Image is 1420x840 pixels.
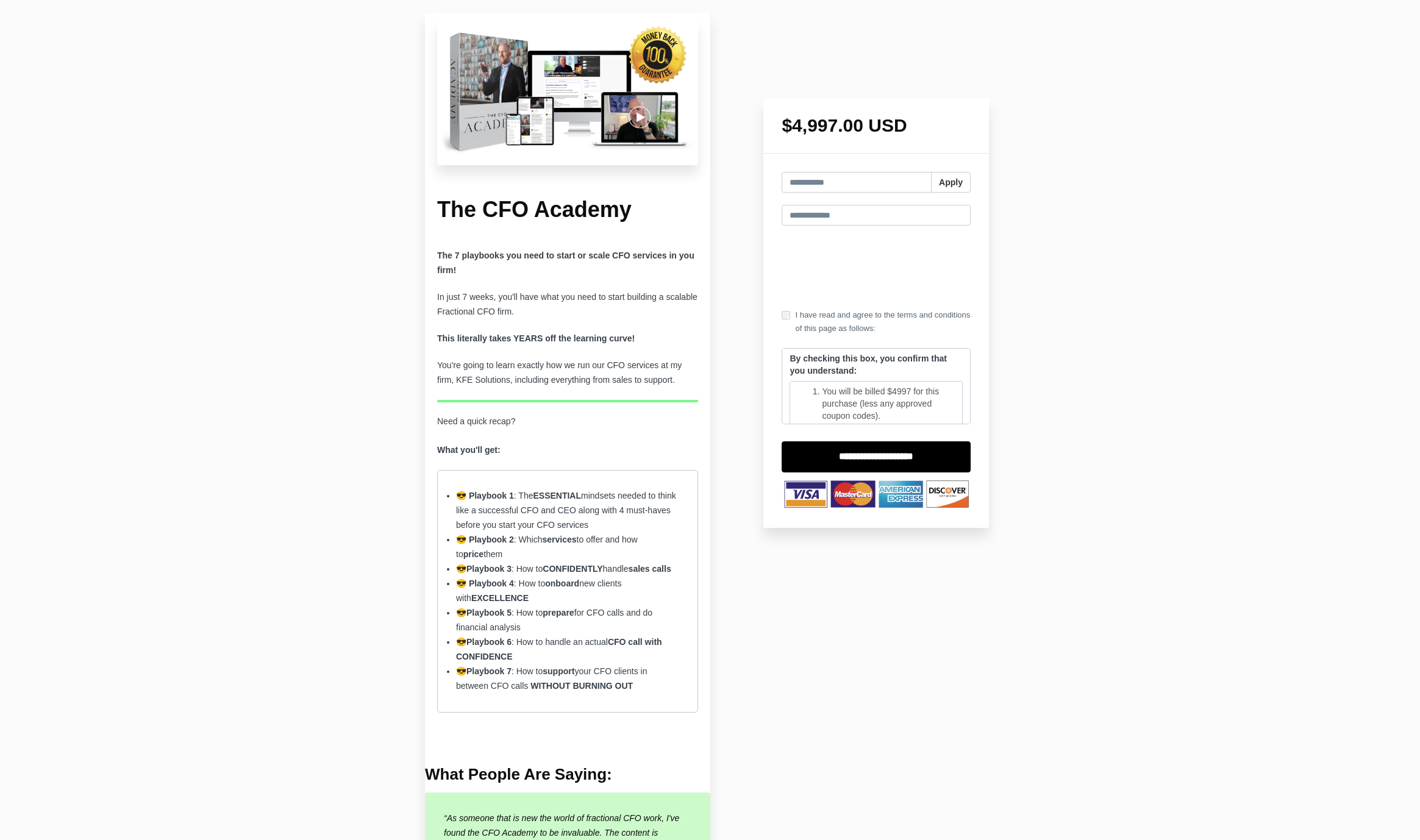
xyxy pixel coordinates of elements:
[437,251,694,275] b: The 7 playbooks you need to start or scale CFO services in you firm!
[456,637,662,661] strong: CFO call with CONFIDENCE
[456,535,638,559] span: : Which to offer and how to them
[437,290,698,319] p: In just 7 weeks, you'll have what you need to start building a scalable Fractional CFO firm.
[545,578,579,588] strong: onboard
[437,196,698,224] h1: The CFO Academy
[456,578,621,603] span: : How to new clients with
[466,608,512,618] strong: Playbook 5
[530,681,633,691] strong: WITHOUT BURNING OUT
[437,445,501,455] strong: What you'll get:
[456,637,662,661] span: 😎 : How to handle an actual
[466,666,512,676] strong: Playbook 7
[782,308,971,335] label: I have read and agree to the terms and conditions of this page as follows:
[456,608,652,632] span: 😎 : How to for CFO calls and do financial analysis
[790,354,946,376] strong: By checking this box, you confirm that you understand:
[543,535,577,544] strong: services
[437,358,698,388] p: You're going to learn exactly how we run our CFO services at my firm, KFE Solutions, including ev...
[782,116,971,135] h1: $4,997.00 USD
[543,564,602,574] strong: CONFIDENTLY
[782,311,790,319] input: I have read and agree to the terms and conditions of this page as follows:
[466,637,512,647] strong: Playbook 6
[456,489,679,533] li: : The mindsets needed to think like a successful CFO and CEO along with 4 must-haves before you s...
[931,172,971,193] button: Apply
[779,235,973,299] iframe: Secure payment input frame
[437,333,635,343] strong: This literally takes YEARS off the learning curve!
[629,564,650,574] strong: sales
[533,491,581,500] strong: ESSENTIAL
[456,666,647,691] span: 😎 : How to your CFO clients in between CFO calls
[652,564,671,574] strong: calls
[471,593,529,603] strong: EXCELLENCE
[437,19,698,165] img: c16be55-448c-d20c-6def-ad6c686240a2_Untitled_design-20.png
[466,564,512,574] strong: Playbook 3
[822,422,955,471] li: You will receive Playbook 1 at the time of purchase. The additional 6 playbooks will be released ...
[543,666,574,676] strong: support
[463,549,483,559] strong: price
[782,479,971,510] img: TNbqccpWSzOQmI4HNVXb_Untitled_design-53.png
[437,415,698,458] p: Need a quick recap?
[456,535,514,544] strong: 😎 Playbook 2
[456,491,514,500] strong: 😎 Playbook 1
[456,564,671,574] span: 😎 : How to handle
[425,766,710,783] h4: What People Are Saying:
[456,578,514,588] strong: 😎 Playbook 4
[822,385,955,422] li: You will be billed $4997 for this purchase (less any approved coupon codes).
[543,608,574,618] strong: prepare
